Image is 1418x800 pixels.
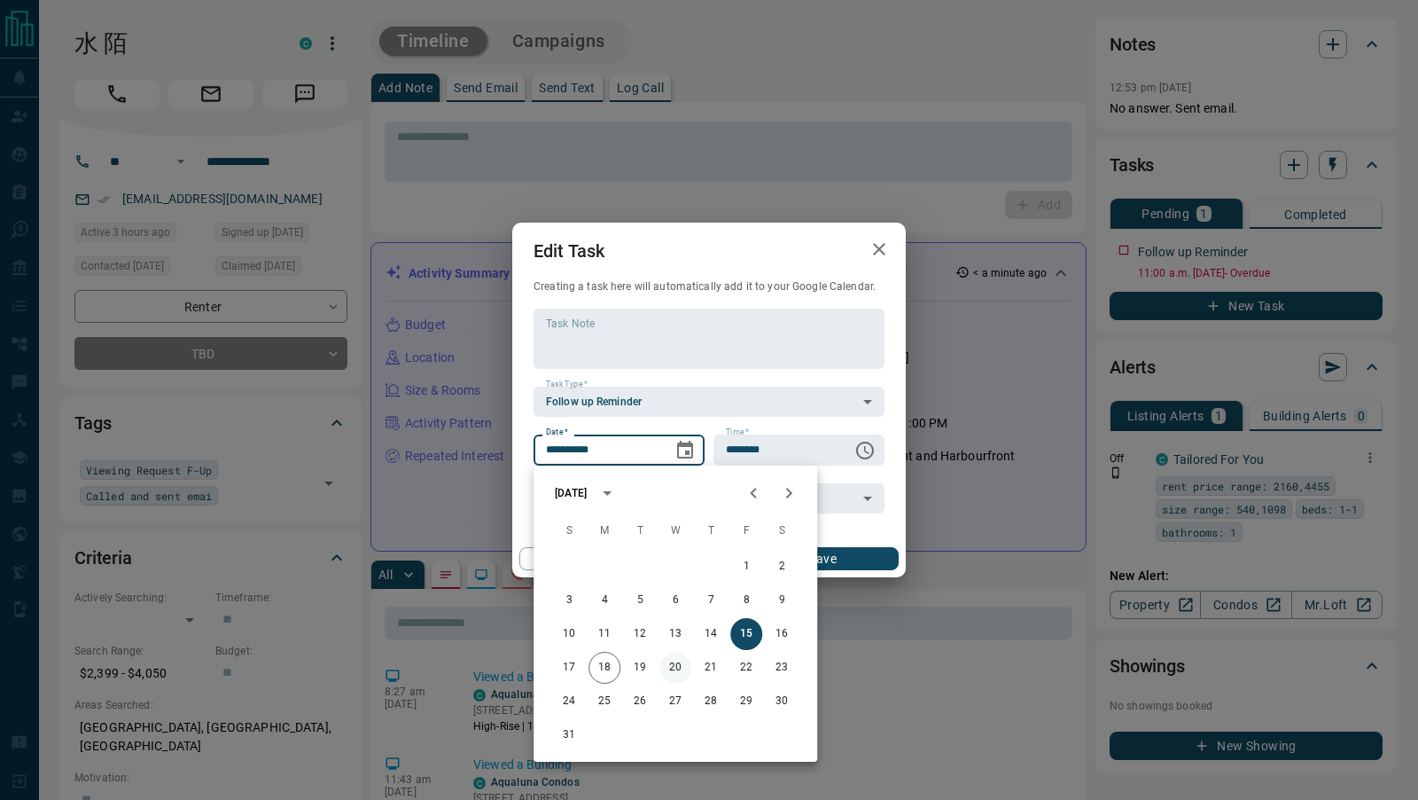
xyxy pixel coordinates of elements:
[534,279,884,294] p: Creating a task here will automatically add it to your Google Calendar.
[730,551,762,583] button: 1
[747,547,899,570] button: Save
[847,433,883,468] button: Choose time, selected time is 11:00 AM
[534,387,884,417] div: Follow up Reminder
[546,379,588,390] label: Task Type
[695,584,727,616] button: 7
[659,652,691,684] button: 20
[592,478,622,508] button: calendar view is open, switch to year view
[553,719,585,751] button: 31
[553,514,585,549] span: Sunday
[730,584,762,616] button: 8
[624,514,656,549] span: Tuesday
[695,686,727,718] button: 28
[736,475,771,511] button: Previous month
[588,618,620,650] button: 11
[730,514,762,549] span: Friday
[766,514,798,549] span: Saturday
[553,686,585,718] button: 24
[546,427,568,438] label: Date
[519,547,671,570] button: Cancel
[766,551,798,583] button: 2
[588,584,620,616] button: 4
[667,433,703,468] button: Choose date, selected date is Aug 15, 2025
[695,652,727,684] button: 21
[624,584,656,616] button: 5
[766,618,798,650] button: 16
[588,686,620,718] button: 25
[659,584,691,616] button: 6
[555,485,587,501] div: [DATE]
[659,514,691,549] span: Wednesday
[771,475,806,511] button: Next month
[553,618,585,650] button: 10
[553,652,585,684] button: 17
[624,618,656,650] button: 12
[512,223,626,279] h2: Edit Task
[766,686,798,718] button: 30
[730,618,762,650] button: 15
[730,652,762,684] button: 22
[588,652,620,684] button: 18
[588,514,620,549] span: Monday
[659,686,691,718] button: 27
[553,584,585,616] button: 3
[766,652,798,684] button: 23
[695,618,727,650] button: 14
[726,427,749,438] label: Time
[659,618,691,650] button: 13
[624,652,656,684] button: 19
[624,686,656,718] button: 26
[730,686,762,718] button: 29
[766,584,798,616] button: 9
[695,514,727,549] span: Thursday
